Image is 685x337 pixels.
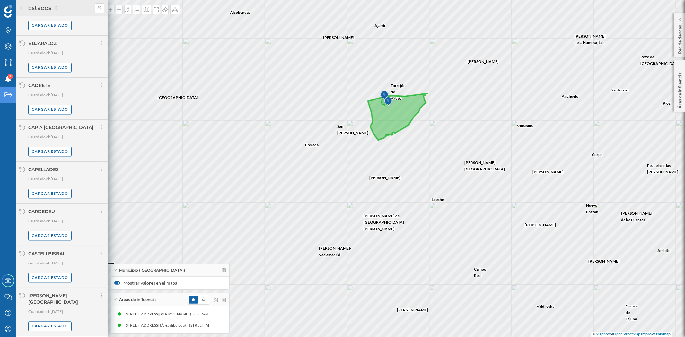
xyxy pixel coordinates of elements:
[28,83,50,89] div: CADRETE
[596,332,610,336] a: Mapbox
[677,22,683,54] p: Red de tiendas
[677,70,683,108] p: Área de influencia
[124,322,189,329] div: [STREET_ADDRESS] (Área dibujada)
[613,332,640,336] a: OpenStreetMap
[384,95,392,108] img: Marker
[28,50,104,56] p: Guardado el: [DATE]
[4,5,12,18] img: Geoblink Logo
[641,332,671,336] a: Improve this map
[28,41,57,47] div: BUJARALOZ
[189,322,253,329] div: [STREET_ADDRESS] (Área dibujada)
[591,332,672,337] div: © ©
[25,3,53,13] h2: Estados
[119,267,185,273] span: Municipio ([GEOGRAPHIC_DATA])
[28,167,59,173] div: CAPELLADES
[28,176,104,183] p: Guardado el: [DATE]
[124,311,221,317] div: [STREET_ADDRESS][PERSON_NAME] (5 min Andando)
[114,280,226,286] label: Mostrar valores en el mapa
[28,293,78,305] div: [PERSON_NAME][GEOGRAPHIC_DATA]
[28,134,104,141] p: Guardado el: [DATE]
[28,209,55,215] div: CARDEDEU
[28,218,104,225] p: Guardado el: [DATE]
[28,92,104,99] p: Guardado el: [DATE]
[119,297,156,303] span: Áreas de influencia
[13,4,36,10] span: Soporte
[28,260,104,267] p: Guardado el: [DATE]
[28,125,93,131] div: CAP A [GEOGRAPHIC_DATA]
[9,73,11,80] span: 7
[28,309,104,315] p: Guardado el: [DATE]
[28,251,65,257] div: CASTELLBISBAL
[380,89,388,102] img: Marker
